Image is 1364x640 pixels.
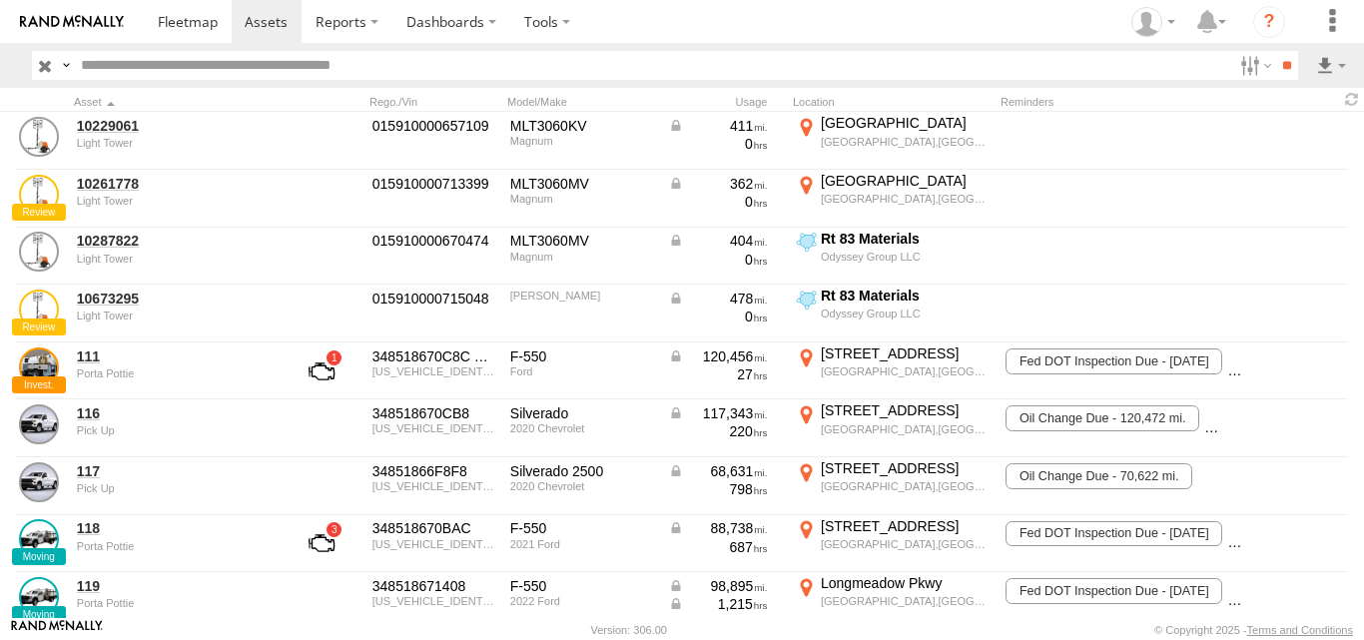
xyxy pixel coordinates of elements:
[19,404,59,444] a: View Asset Details
[1006,521,1222,547] span: Fed DOT Inspection Due - 11/01/2025
[510,404,654,422] div: Silverado
[1314,51,1348,80] label: Export results as...
[668,462,768,480] div: Data from Vehicle CANbus
[19,232,59,272] a: View Asset Details
[77,290,271,308] a: 10673295
[591,624,667,636] div: Version: 306.00
[372,577,496,595] div: 348518671408
[77,367,271,379] div: undefined
[821,287,990,305] div: Rt 83 Materials
[372,404,496,422] div: 348518670CB8
[1247,624,1353,636] a: Terms and Conditions
[1006,348,1222,374] span: Fed DOT Inspection Due - 11/01/2025
[668,232,768,250] div: Data from Vehicle CANbus
[1340,90,1364,109] span: Refresh
[1006,463,1192,489] span: Oil Change Due - 70,622 mi.
[372,290,496,308] div: 015910000715048
[668,595,768,613] div: Data from Vehicle CANbus
[19,117,59,157] a: View Asset Details
[668,308,768,325] div: 0
[821,307,990,320] div: Odyssey Group LLC
[821,422,990,436] div: [GEOGRAPHIC_DATA],[GEOGRAPHIC_DATA]
[665,95,785,109] div: Usage
[372,422,496,434] div: 1GC3YSE79LF218396
[1154,624,1353,636] div: © Copyright 2025 -
[372,365,496,377] div: 1FDUF5GY8KEE07252
[77,175,271,193] a: 10261778
[510,519,654,537] div: F-550
[372,519,496,537] div: 348518670BAC
[793,574,993,628] label: Click to View Current Location
[510,347,654,365] div: F-550
[19,175,59,215] a: View Asset Details
[11,620,103,640] a: Visit our Website
[77,519,271,537] a: 118
[1124,7,1182,37] div: Ed Pruneda
[668,193,768,211] div: 0
[77,540,271,552] div: undefined
[77,347,271,365] a: 111
[77,310,271,321] div: undefined
[1006,578,1222,604] span: Fed DOT Inspection Due - 11/01/2025
[821,517,990,535] div: [STREET_ADDRESS]
[821,364,990,378] div: [GEOGRAPHIC_DATA],[GEOGRAPHIC_DATA]
[510,175,654,193] div: MLT3060MV
[77,253,271,265] div: undefined
[793,287,993,340] label: Click to View Current Location
[510,538,654,550] div: 2021 Ford
[821,230,990,248] div: Rt 83 Materials
[285,347,358,395] a: View Asset with Fault/s
[821,192,990,206] div: [GEOGRAPHIC_DATA],[GEOGRAPHIC_DATA]
[77,117,271,135] a: 10229061
[668,422,768,440] div: 220
[285,519,358,567] a: View Asset with Fault/s
[1232,51,1275,80] label: Search Filter Options
[510,365,654,377] div: Ford
[793,95,993,109] div: Location
[19,577,59,617] a: View Asset Details
[74,95,274,109] div: Click to Sort
[793,172,993,226] label: Click to View Current Location
[668,251,768,269] div: 0
[372,232,496,250] div: 015910000670474
[77,597,271,609] div: undefined
[793,230,993,284] label: Click to View Current Location
[510,117,654,135] div: MLT3060KV
[793,344,993,398] label: Click to View Current Location
[668,347,768,365] div: Data from Vehicle CANbus
[793,114,993,168] label: Click to View Current Location
[77,482,271,494] div: undefined
[821,594,990,608] div: [GEOGRAPHIC_DATA],[GEOGRAPHIC_DATA]
[510,595,654,607] div: 2022 Ford
[668,538,768,556] div: 687
[77,137,271,149] div: undefined
[668,519,768,537] div: Data from Vehicle CANbus
[19,290,59,329] a: View Asset Details
[372,347,496,365] div: 348518670C8C GX6
[821,479,990,493] div: [GEOGRAPHIC_DATA],[GEOGRAPHIC_DATA]
[821,401,990,419] div: [STREET_ADDRESS]
[668,404,768,422] div: Data from Vehicle CANbus
[821,537,990,551] div: [GEOGRAPHIC_DATA],[GEOGRAPHIC_DATA]
[668,117,768,135] div: Data from Vehicle CANbus
[77,232,271,250] a: 10287822
[58,51,74,80] label: Search Query
[77,195,271,207] div: undefined
[19,462,59,502] a: View Asset Details
[372,117,496,135] div: 015910000657109
[821,172,990,190] div: [GEOGRAPHIC_DATA]
[668,577,768,595] div: Data from Vehicle CANbus
[1006,405,1199,431] span: Oil Change Due - 120,472 mi.
[77,424,271,436] div: undefined
[510,193,654,205] div: Magnum
[77,404,271,422] a: 116
[668,135,768,153] div: 0
[510,480,654,492] div: 2020 Chevrolet
[77,462,271,480] a: 117
[793,401,993,455] label: Click to View Current Location
[510,290,654,302] div: Wacker
[668,480,768,498] div: 798
[20,15,124,29] img: rand-logo.svg
[19,347,59,387] a: View Asset Details
[77,577,271,595] a: 119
